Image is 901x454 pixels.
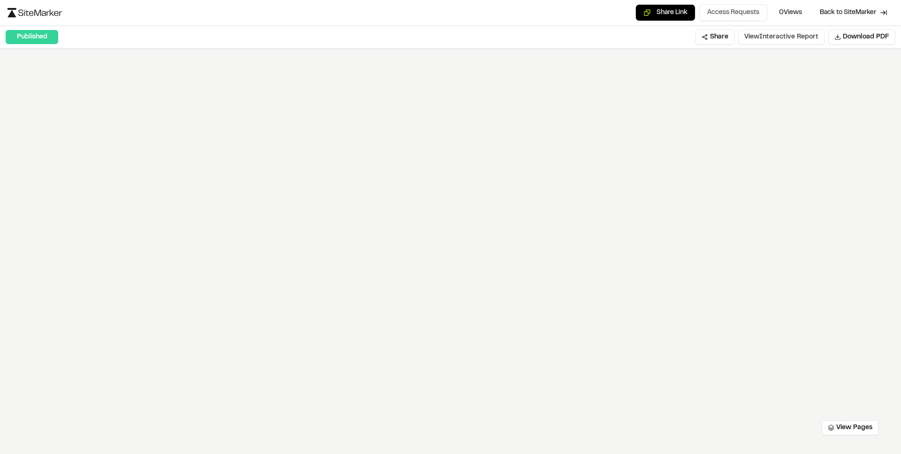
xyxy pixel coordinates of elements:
[814,4,893,22] a: Back to SiteMarker
[8,8,62,17] img: logo-black-rebrand.svg
[843,32,889,42] span: Download PDF
[695,30,734,45] button: Share
[820,8,876,17] span: Back to SiteMarker
[822,420,878,435] button: View Pages
[635,4,695,21] button: Copy share link
[699,4,767,21] button: Access Requests
[738,30,825,45] button: ViewInteractive Report
[779,8,802,18] span: 0 Views
[828,30,895,45] button: Download PDF
[771,4,810,21] button: 0Views
[6,30,58,44] div: Published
